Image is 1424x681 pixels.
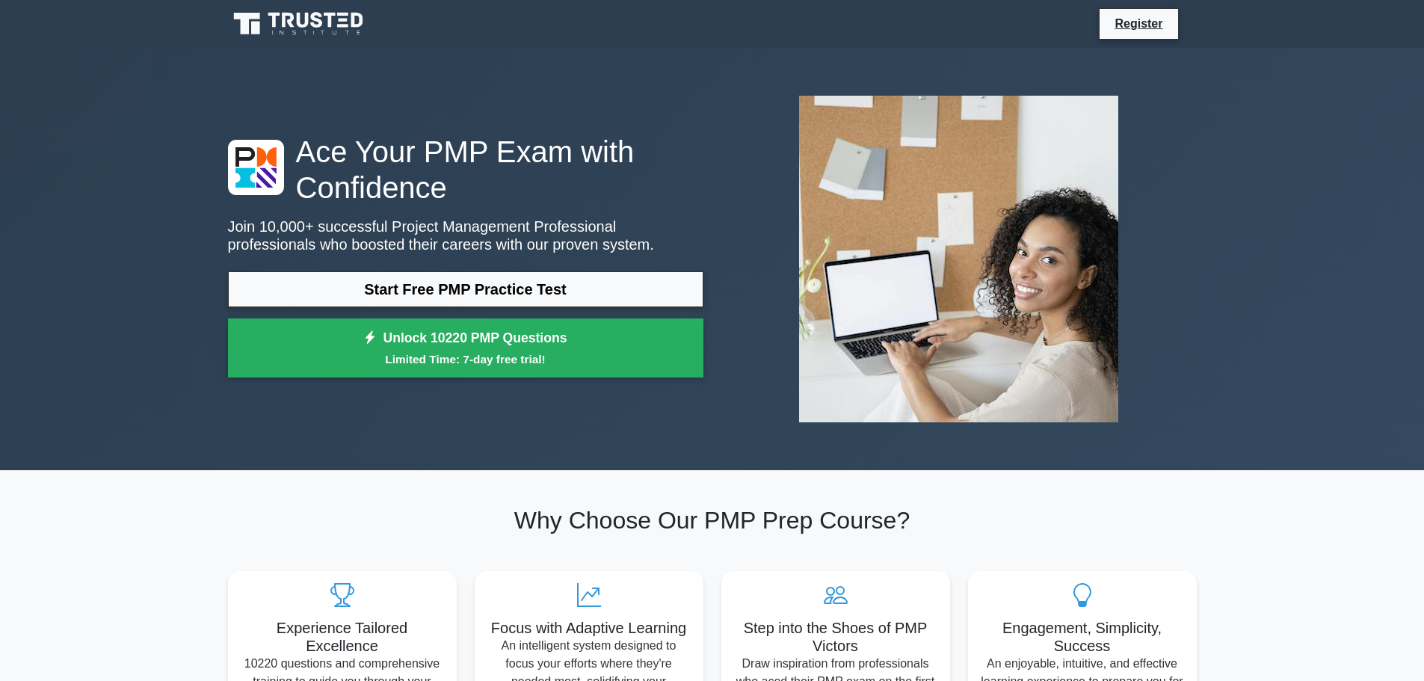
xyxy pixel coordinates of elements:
a: Start Free PMP Practice Test [228,271,703,307]
p: Join 10,000+ successful Project Management Professional professionals who boosted their careers w... [228,218,703,253]
h1: Ace Your PMP Exam with Confidence [228,134,703,206]
small: Limited Time: 7-day free trial! [247,351,685,368]
h2: Why Choose Our PMP Prep Course? [228,506,1197,534]
h5: Focus with Adaptive Learning [487,619,691,637]
a: Register [1106,14,1171,33]
h5: Experience Tailored Excellence [240,619,445,655]
h5: Engagement, Simplicity, Success [980,619,1185,655]
h5: Step into the Shoes of PMP Victors [733,619,938,655]
a: Unlock 10220 PMP QuestionsLimited Time: 7-day free trial! [228,318,703,378]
